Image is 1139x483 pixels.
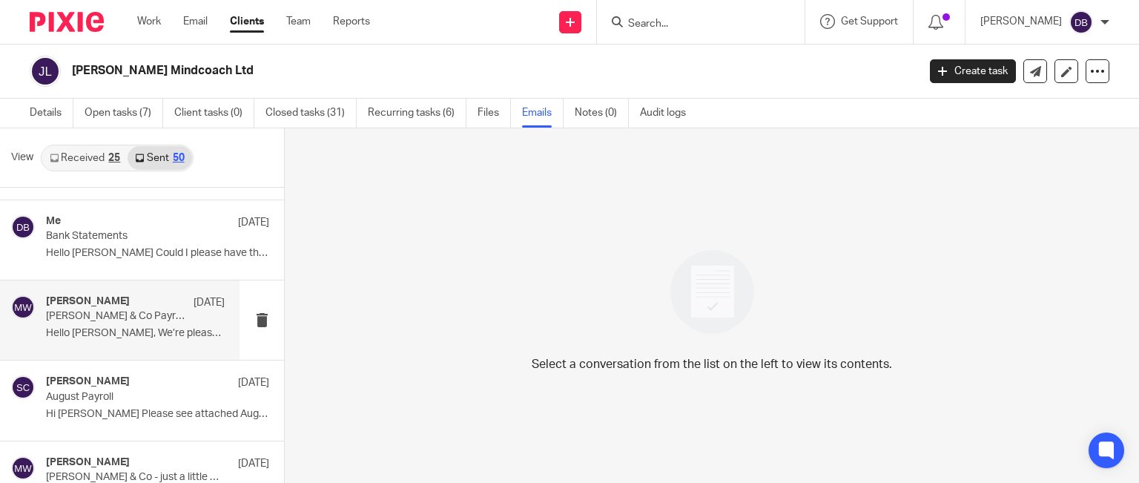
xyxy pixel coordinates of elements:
[46,215,61,228] h4: Me
[137,14,161,29] a: Work
[85,99,163,128] a: Open tasks (7)
[661,240,764,344] img: image
[532,355,892,373] p: Select a conversation from the list on the left to view its contents.
[11,215,35,239] img: svg%3E
[128,146,191,170] a: Sent50
[841,16,898,27] span: Get Support
[46,295,130,308] h4: [PERSON_NAME]
[108,153,120,163] div: 25
[11,150,33,165] span: View
[46,408,269,421] p: Hi [PERSON_NAME] Please see attached August's payroll...
[238,375,269,390] p: [DATE]
[230,14,264,29] a: Clients
[980,14,1062,29] p: [PERSON_NAME]
[72,63,741,79] h2: [PERSON_NAME] Mindcoach Ltd
[183,14,208,29] a: Email
[46,230,225,243] p: Bank Statements
[265,99,357,128] a: Closed tasks (31)
[640,99,697,128] a: Audit logs
[46,391,225,404] p: August Payroll
[930,59,1016,83] a: Create task
[46,247,269,260] p: Hello [PERSON_NAME] Could I please have the bank...
[30,12,104,32] img: Pixie
[286,14,311,29] a: Team
[30,99,73,128] a: Details
[333,14,370,29] a: Reports
[46,310,189,323] p: [PERSON_NAME] & Co Payroll services - update
[368,99,466,128] a: Recurring tasks (6)
[46,375,130,388] h4: [PERSON_NAME]
[30,56,61,87] img: svg%3E
[238,456,269,471] p: [DATE]
[522,99,564,128] a: Emails
[173,153,185,163] div: 50
[11,375,35,399] img: svg%3E
[11,295,35,319] img: svg%3E
[42,146,128,170] a: Received25
[1069,10,1093,34] img: svg%3E
[46,456,130,469] h4: [PERSON_NAME]
[11,456,35,480] img: svg%3E
[174,99,254,128] a: Client tasks (0)
[627,18,760,31] input: Search
[194,295,225,310] p: [DATE]
[478,99,511,128] a: Files
[575,99,629,128] a: Notes (0)
[46,327,225,340] p: Hello [PERSON_NAME], We’re pleased to share some...
[238,215,269,230] p: [DATE]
